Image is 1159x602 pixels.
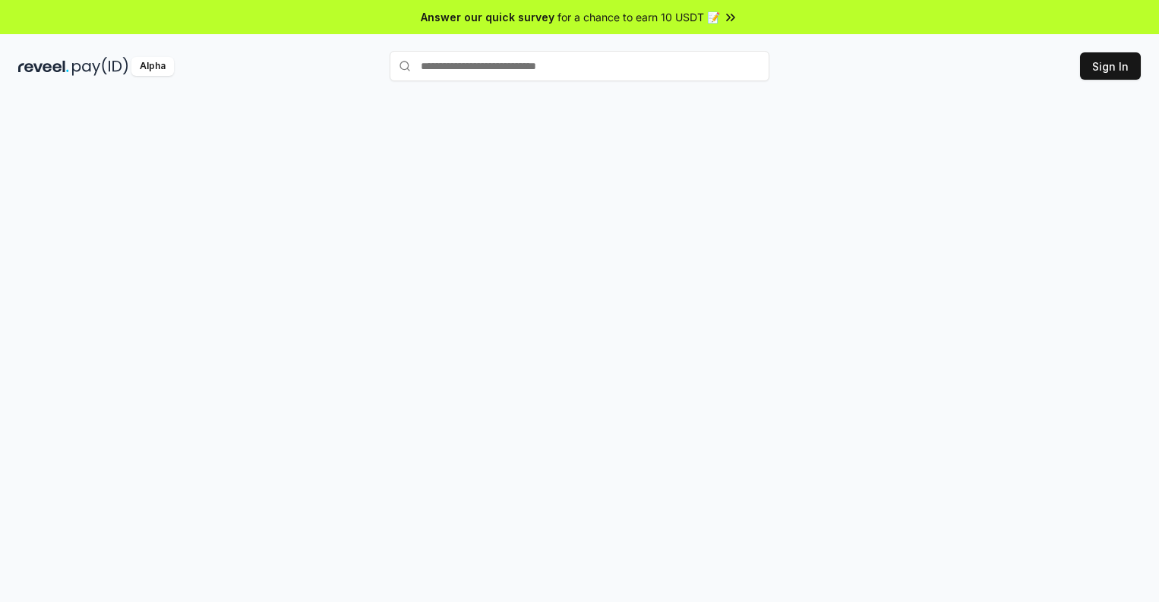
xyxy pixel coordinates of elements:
[72,57,128,76] img: pay_id
[131,57,174,76] div: Alpha
[421,9,554,25] span: Answer our quick survey
[1080,52,1141,80] button: Sign In
[557,9,720,25] span: for a chance to earn 10 USDT 📝
[18,57,69,76] img: reveel_dark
